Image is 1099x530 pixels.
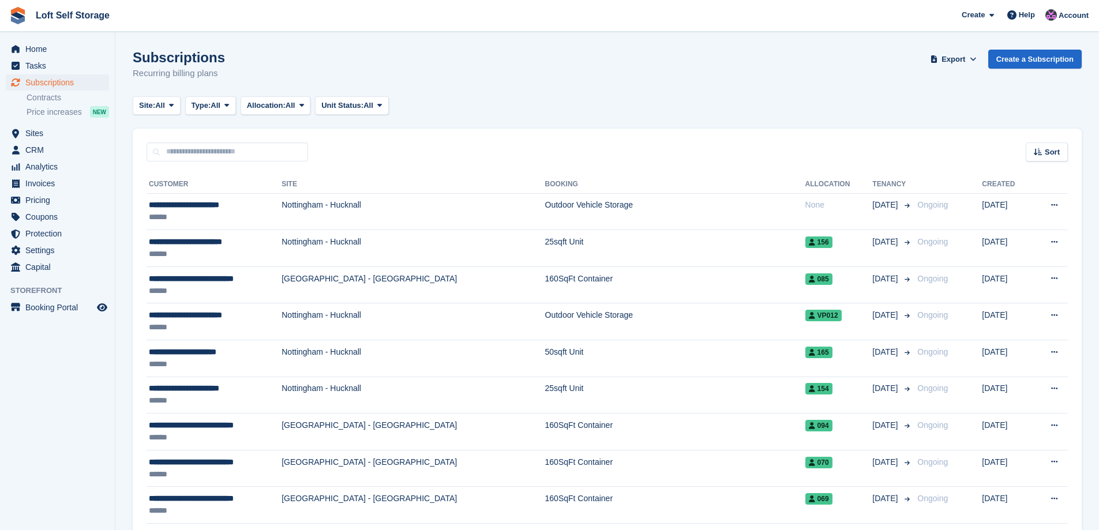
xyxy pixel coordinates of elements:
[982,487,1032,524] td: [DATE]
[133,50,225,65] h1: Subscriptions
[363,100,373,111] span: All
[872,493,900,505] span: [DATE]
[6,41,109,57] a: menu
[1019,9,1035,21] span: Help
[25,225,95,242] span: Protection
[805,175,873,194] th: Allocation
[982,340,1032,377] td: [DATE]
[928,50,979,69] button: Export
[25,175,95,191] span: Invoices
[545,340,805,377] td: 50sqft Unit
[155,100,165,111] span: All
[282,175,545,194] th: Site
[917,237,948,246] span: Ongoing
[6,142,109,158] a: menu
[25,159,95,175] span: Analytics
[211,100,220,111] span: All
[982,266,1032,303] td: [DATE]
[805,347,832,358] span: 165
[6,58,109,74] a: menu
[982,193,1032,230] td: [DATE]
[10,285,115,296] span: Storefront
[95,300,109,314] a: Preview store
[1045,9,1057,21] img: Amy Wright
[25,125,95,141] span: Sites
[917,384,948,393] span: Ongoing
[282,266,545,303] td: [GEOGRAPHIC_DATA] - [GEOGRAPHIC_DATA]
[805,199,873,211] div: None
[315,96,388,115] button: Unit Status: All
[133,96,181,115] button: Site: All
[872,175,913,194] th: Tenancy
[917,457,948,467] span: Ongoing
[6,259,109,275] a: menu
[917,200,948,209] span: Ongoing
[545,414,805,450] td: 160SqFt Container
[286,100,295,111] span: All
[805,457,832,468] span: 070
[321,100,363,111] span: Unit Status:
[282,193,545,230] td: Nottingham - Hucknall
[27,106,109,118] a: Price increases NEW
[545,303,805,340] td: Outdoor Vehicle Storage
[247,100,286,111] span: Allocation:
[545,450,805,487] td: 160SqFt Container
[805,236,832,248] span: 156
[6,192,109,208] a: menu
[31,6,114,25] a: Loft Self Storage
[545,230,805,267] td: 25sqft Unit
[545,377,805,414] td: 25sqft Unit
[872,382,900,394] span: [DATE]
[982,414,1032,450] td: [DATE]
[872,419,900,431] span: [DATE]
[805,310,842,321] span: VP012
[282,487,545,524] td: [GEOGRAPHIC_DATA] - [GEOGRAPHIC_DATA]
[90,106,109,118] div: NEW
[9,7,27,24] img: stora-icon-8386f47178a22dfd0bd8f6a31ec36ba5ce8667c1dd55bd0f319d3a0aa187defe.svg
[917,420,948,430] span: Ongoing
[872,456,900,468] span: [DATE]
[1045,146,1060,158] span: Sort
[6,125,109,141] a: menu
[133,67,225,80] p: Recurring billing plans
[872,236,900,248] span: [DATE]
[25,209,95,225] span: Coupons
[1059,10,1089,21] span: Account
[282,303,545,340] td: Nottingham - Hucknall
[282,450,545,487] td: [GEOGRAPHIC_DATA] - [GEOGRAPHIC_DATA]
[25,142,95,158] span: CRM
[282,340,545,377] td: Nottingham - Hucknall
[25,74,95,91] span: Subscriptions
[282,414,545,450] td: [GEOGRAPHIC_DATA] - [GEOGRAPHIC_DATA]
[545,487,805,524] td: 160SqFt Container
[192,100,211,111] span: Type:
[25,41,95,57] span: Home
[6,159,109,175] a: menu
[805,273,832,285] span: 085
[545,175,805,194] th: Booking
[25,299,95,315] span: Booking Portal
[942,54,965,65] span: Export
[6,242,109,258] a: menu
[25,259,95,275] span: Capital
[282,230,545,267] td: Nottingham - Hucknall
[25,192,95,208] span: Pricing
[6,225,109,242] a: menu
[962,9,985,21] span: Create
[6,209,109,225] a: menu
[282,377,545,414] td: Nottingham - Hucknall
[805,383,832,394] span: 154
[27,92,109,103] a: Contracts
[25,58,95,74] span: Tasks
[988,50,1082,69] a: Create a Subscription
[185,96,236,115] button: Type: All
[917,347,948,356] span: Ongoing
[982,303,1032,340] td: [DATE]
[25,242,95,258] span: Settings
[872,199,900,211] span: [DATE]
[982,175,1032,194] th: Created
[139,100,155,111] span: Site:
[872,309,900,321] span: [DATE]
[545,266,805,303] td: 160SqFt Container
[27,107,82,118] span: Price increases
